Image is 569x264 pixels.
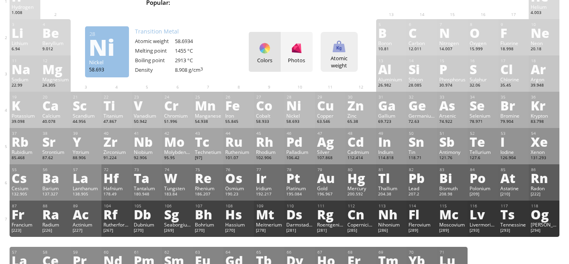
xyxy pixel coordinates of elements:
[164,99,190,112] div: Cr
[531,131,557,136] div: 54
[378,40,404,46] div: Boron
[348,95,374,100] div: 30
[256,112,282,119] div: Cobalt
[73,191,99,198] div: 138.905
[135,57,175,64] div: Boiling point
[12,171,38,184] div: Cs
[195,112,221,119] div: Manganese
[256,95,282,100] div: 27
[42,149,69,155] div: Strontium
[500,185,527,191] div: Astatine
[73,171,99,184] div: La
[439,171,466,184] div: Bi
[531,112,557,119] div: Krypton
[409,95,435,100] div: 32
[164,171,190,184] div: W
[73,119,99,125] div: 44.956
[500,46,527,53] div: 18.998
[256,149,282,155] div: Rhodium
[134,167,160,172] div: 73
[501,22,527,27] div: 9
[89,59,125,66] div: Nickel
[165,131,190,136] div: 42
[470,22,496,27] div: 8
[12,22,38,27] div: 3
[531,76,557,83] div: Argon
[134,171,160,184] div: Ta
[164,185,190,191] div: Tungsten
[195,99,221,112] div: Mn
[256,155,282,162] div: 102.906
[225,119,252,125] div: 55.845
[73,149,99,155] div: Yttrium
[379,167,404,172] div: 81
[134,149,160,155] div: Niobium
[195,135,221,148] div: Tc
[408,40,435,46] div: Carbon
[531,10,557,16] div: 4.003
[440,131,466,136] div: 51
[42,155,69,162] div: 87.62
[317,112,343,119] div: Copper
[378,171,404,184] div: Tl
[470,171,496,184] div: Po
[378,135,404,148] div: In
[164,119,190,125] div: 51.996
[256,119,282,125] div: 58.933
[378,83,404,89] div: 26.982
[134,185,160,191] div: Tantalum
[378,26,404,39] div: B
[378,185,404,191] div: Thallium
[89,66,125,73] div: 58.693
[440,95,466,100] div: 33
[531,171,557,184] div: Rn
[73,167,99,172] div: 57
[42,63,69,75] div: Mg
[440,58,466,63] div: 15
[42,46,69,53] div: 9.012
[12,58,38,63] div: 11
[307,2,310,8] sub: 4
[501,167,527,172] div: 85
[73,95,99,100] div: 21
[409,167,435,172] div: 82
[42,171,69,184] div: Ba
[439,26,466,39] div: N
[256,135,282,148] div: Rh
[12,40,38,46] div: Lithium
[531,26,557,39] div: Ne
[470,46,496,53] div: 15.999
[439,83,466,89] div: 30.974
[43,58,69,63] div: 12
[408,112,435,119] div: Germanium
[286,99,313,112] div: Ni
[12,99,38,112] div: K
[286,171,313,184] div: Pt
[378,46,404,53] div: 10.81
[317,171,343,184] div: Au
[409,131,435,136] div: 50
[12,119,38,125] div: 39.098
[470,185,496,191] div: Polonium
[73,99,99,112] div: Sc
[439,149,466,155] div: Antimony
[408,185,435,191] div: Lead
[531,119,557,125] div: 83.798
[175,37,215,45] div: 58.6934
[135,47,175,54] div: Melting point
[317,131,343,136] div: 47
[42,26,69,39] div: Be
[439,112,466,119] div: Arsenic
[103,171,130,184] div: Hf
[134,99,160,112] div: V
[500,63,527,75] div: Cl
[103,149,130,155] div: Zirconium
[12,46,38,53] div: 6.94
[195,185,221,191] div: Rhenium
[287,131,313,136] div: 46
[439,40,466,46] div: Nitrogen
[89,30,125,37] div: 28
[500,112,527,119] div: Bromine
[409,58,435,63] div: 14
[531,185,557,191] div: Radon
